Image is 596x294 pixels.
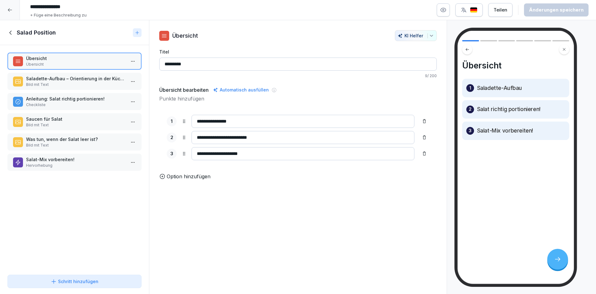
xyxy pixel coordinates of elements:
[529,7,584,13] div: Änderungen speichern
[26,116,125,122] p: Saucen für Salat
[477,106,541,113] p: Salat richtig portionieren!
[159,73,437,79] p: 9 / 200
[26,136,125,142] p: Was tun, wenn der Salat leer ist?
[26,156,125,163] p: Salat-Mix vorbereiten!
[462,60,569,70] h4: Übersicht
[30,12,87,18] p: + Füge eine Beschreibung zu
[26,102,125,108] p: Checkliste
[212,86,270,94] div: Automatisch ausfüllen
[26,62,125,67] p: Übersicht
[7,113,142,130] div: Saucen für SalatBild mit Text
[159,86,209,94] h5: Übersicht bearbeiten
[172,31,198,40] p: Übersicht
[395,30,437,41] button: KI Helfer
[26,75,125,82] p: Saladette-Aufbau – Orientierung in der Küche:
[171,118,173,125] p: 1
[26,82,125,87] p: Bild mit Text
[7,154,142,171] div: Salat-Mix vorbereiten!Hervorhebung
[469,84,471,91] p: 1
[7,275,142,288] button: Schritt hinzufügen
[17,29,56,36] h1: Salad Position
[524,3,589,16] button: Änderungen speichern
[7,93,142,110] div: Anleitung: Salat richtig portionieren!Checkliste
[477,127,534,134] p: Salat-Mix vorbereiten!
[7,53,142,70] div: ÜbersichtÜbersicht
[167,173,210,180] p: Option hinzufügen
[51,278,98,285] div: Schritt hinzufügen
[494,7,507,13] div: Teilen
[26,122,125,128] p: Bild mit Text
[26,163,125,168] p: Hervorhebung
[477,84,522,91] p: Saladette-Aufbau
[469,127,472,134] p: 3
[26,96,125,102] p: Anleitung: Salat richtig portionieren!
[7,133,142,151] div: Was tun, wenn der Salat leer ist?Bild mit Text
[7,73,142,90] div: Saladette-Aufbau – Orientierung in der Küche:Bild mit Text
[488,3,512,17] button: Teilen
[26,142,125,148] p: Bild mit Text
[159,49,437,55] label: Titel
[170,134,173,141] p: 2
[469,106,472,113] p: 2
[170,150,173,157] p: 3
[398,33,434,38] div: KI Helfer
[159,95,437,102] p: Punkte hinzufügen
[26,55,125,62] p: Übersicht
[470,7,477,13] img: de.svg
